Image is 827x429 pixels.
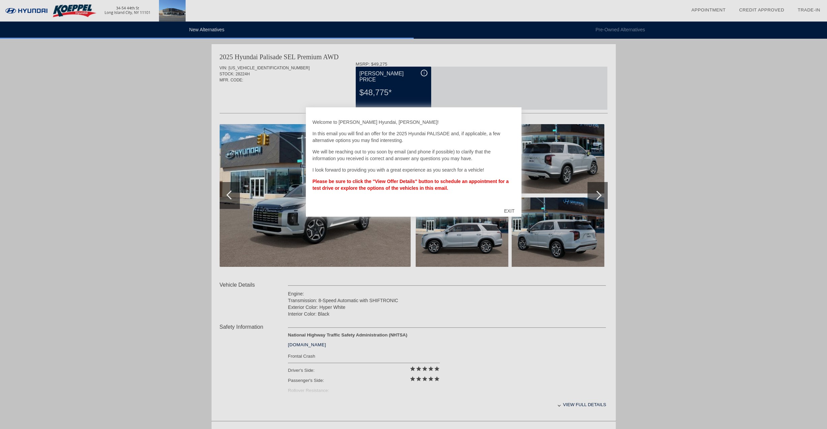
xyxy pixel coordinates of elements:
p: We will be reaching out to you soon by email (and phone if possible) to clarify that the informat... [313,148,515,162]
a: Trade-In [798,7,820,12]
a: Credit Approved [739,7,784,12]
p: I look forward to providing you with a great experience as you search for a vehicle! [313,167,515,173]
strong: Please be sure to click the "View Offer Details" button to schedule an appointment for a test dri... [313,179,509,191]
div: EXIT [497,201,521,221]
p: In this email you will find an offer for the 2025 Hyundai PALISADE and, if applicable, a few alte... [313,130,515,144]
a: Appointment [691,7,726,12]
p: Welcome to [PERSON_NAME] Hyundai, [PERSON_NAME]! [313,119,515,126]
